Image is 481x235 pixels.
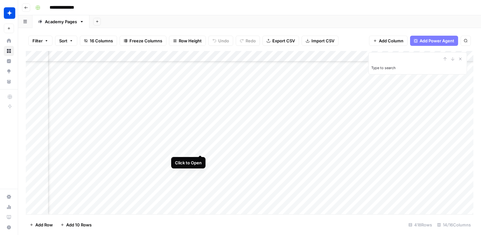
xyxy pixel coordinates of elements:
[410,36,458,46] button: Add Power Agent
[218,38,229,44] span: Undo
[4,5,14,21] button: Workspace: Wiz
[208,36,233,46] button: Undo
[4,222,14,232] button: Help + Support
[236,36,260,46] button: Redo
[435,220,473,230] div: 14/16 Columns
[311,38,334,44] span: Import CSV
[57,220,95,230] button: Add 10 Rows
[90,38,113,44] span: 16 Columns
[272,38,295,44] span: Export CSV
[406,220,435,230] div: 418 Rows
[32,38,43,44] span: Filter
[379,38,403,44] span: Add Column
[59,38,67,44] span: Sort
[179,38,202,44] span: Row Height
[120,36,166,46] button: Freeze Columns
[45,18,77,25] div: Academy Pages
[371,66,396,70] label: Type to search
[4,46,14,56] a: Browse
[26,220,57,230] button: Add Row
[175,160,202,166] div: Click to Open
[457,55,464,63] button: Close Search
[55,36,77,46] button: Sort
[4,36,14,46] a: Home
[302,36,338,46] button: Import CSV
[129,38,162,44] span: Freeze Columns
[4,7,15,19] img: Wiz Logo
[4,76,14,87] a: Your Data
[35,222,53,228] span: Add Row
[4,202,14,212] a: Usage
[262,36,299,46] button: Export CSV
[369,36,408,46] button: Add Column
[246,38,256,44] span: Redo
[80,36,117,46] button: 16 Columns
[4,192,14,202] a: Settings
[28,36,52,46] button: Filter
[169,36,206,46] button: Row Height
[66,222,92,228] span: Add 10 Rows
[4,212,14,222] a: Learning Hub
[4,66,14,76] a: Opportunities
[420,38,454,44] span: Add Power Agent
[32,15,89,28] a: Academy Pages
[4,56,14,66] a: Insights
